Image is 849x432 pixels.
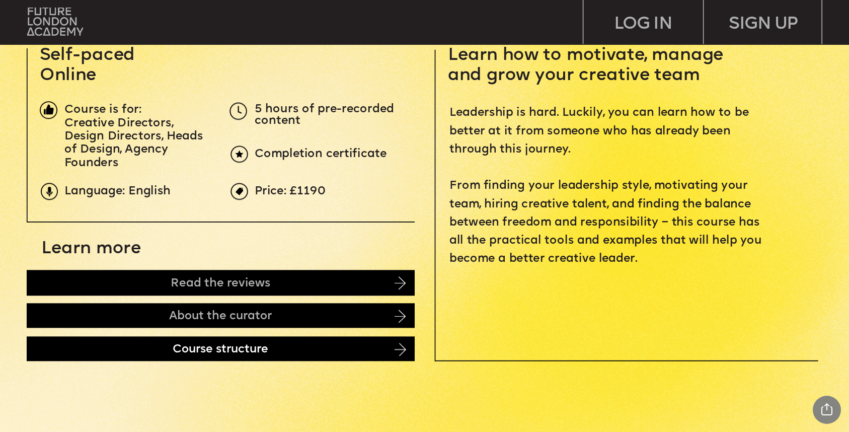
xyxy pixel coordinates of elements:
[395,343,406,356] img: image-ebac62b4-e37e-4ca8-99fd-bb379c720805.png
[230,146,248,163] img: upload-6b0d0326-a6ce-441c-aac1-c2ff159b353e.png
[813,396,841,424] div: Share
[64,118,206,169] span: Creative Directors, Design Directors, Heads of Design, Agency Founders
[395,276,405,290] img: image-14cb1b2c-41b0-4782-8715-07bdb6bd2f06.png
[64,186,171,197] span: Language: English
[449,108,765,264] span: Leadership is hard. Luckily, you can learn how to be better at it from someone who has already be...
[230,183,248,200] img: upload-969c61fd-ea08-4d05-af36-d273f2608f5e.png
[255,104,397,126] span: 5 hours of pre-recorded content
[41,240,141,258] span: Learn more
[255,149,387,160] span: Completion certificate
[40,102,57,119] img: image-1fa7eedb-a71f-428c-a033-33de134354ef.png
[229,102,247,120] img: upload-5dcb7aea-3d7f-4093-a867-f0427182171d.png
[64,105,141,115] span: Course is for:
[41,183,58,200] img: upload-9eb2eadd-7bf9-4b2b-b585-6dd8b9275b41.png
[40,66,96,84] span: Online
[40,47,135,64] span: Self-paced
[255,186,326,197] span: Price: £1190
[395,310,405,323] img: image-d430bf59-61f2-4e83-81f2-655be665a85d.png
[27,8,83,36] img: upload-bfdffa89-fac7-4f57-a443-c7c39906ba42.png
[448,47,728,84] span: Learn how to motivate, manage and grow your creative team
